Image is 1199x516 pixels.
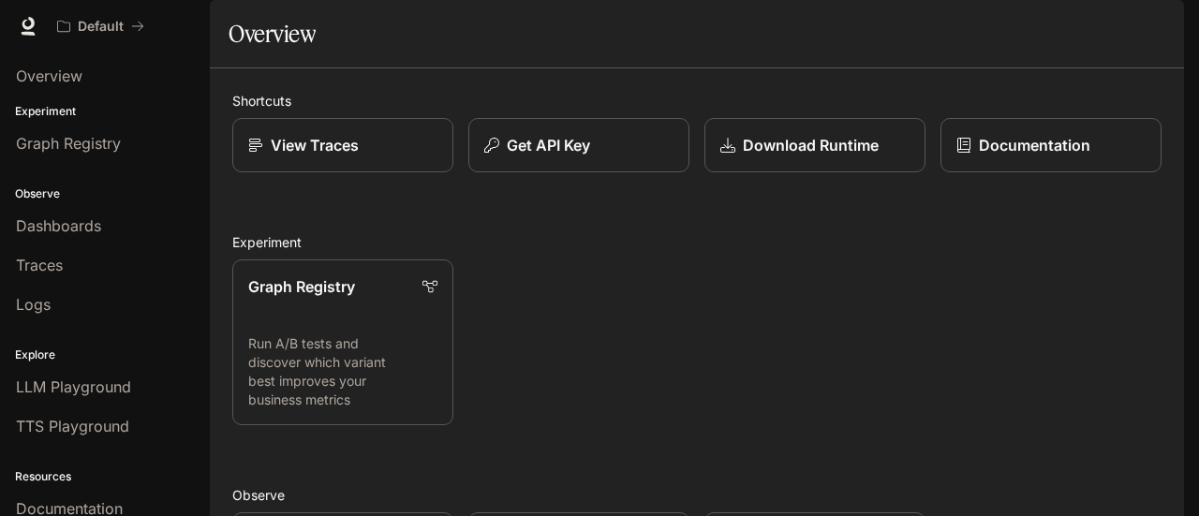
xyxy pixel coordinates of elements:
[248,275,355,298] p: Graph Registry
[232,485,1162,505] h2: Observe
[271,134,359,156] p: View Traces
[704,118,925,172] a: Download Runtime
[78,19,124,35] p: Default
[979,134,1090,156] p: Documentation
[49,7,153,45] button: All workspaces
[232,232,1162,252] h2: Experiment
[229,15,316,52] h1: Overview
[940,118,1162,172] a: Documentation
[743,134,879,156] p: Download Runtime
[248,334,437,409] p: Run A/B tests and discover which variant best improves your business metrics
[232,259,453,425] a: Graph RegistryRun A/B tests and discover which variant best improves your business metrics
[232,91,1162,111] h2: Shortcuts
[232,118,453,172] a: View Traces
[507,134,590,156] p: Get API Key
[468,118,689,172] button: Get API Key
